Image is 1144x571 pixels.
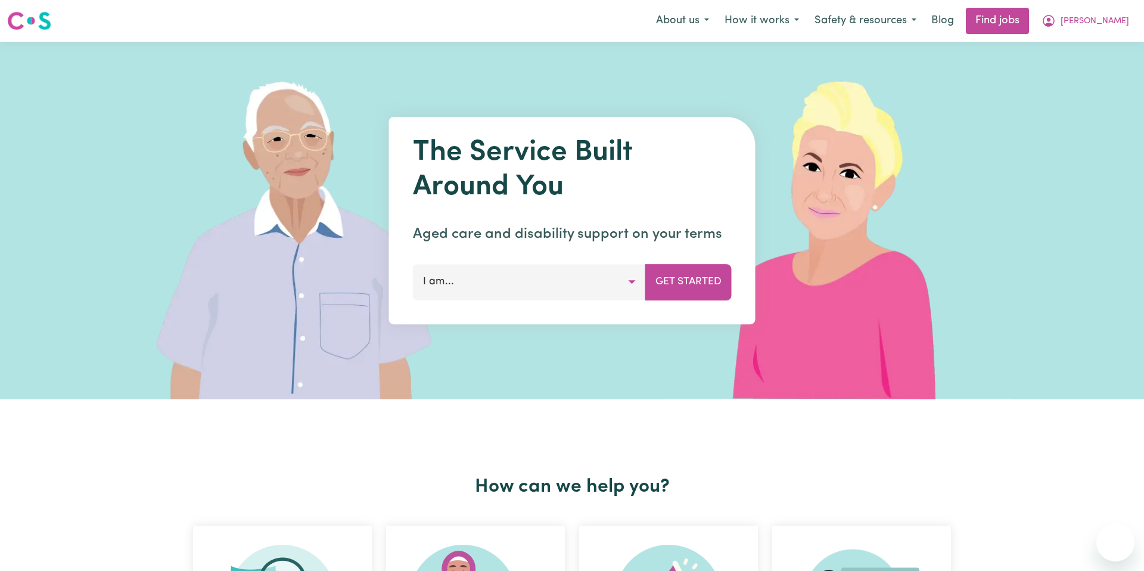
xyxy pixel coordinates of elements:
[186,476,958,498] h2: How can we help you?
[413,224,732,245] p: Aged care and disability support on your terms
[7,10,51,32] img: Careseekers logo
[807,8,924,33] button: Safety & resources
[1061,15,1129,28] span: [PERSON_NAME]
[645,264,732,300] button: Get Started
[924,8,961,34] a: Blog
[413,136,732,204] h1: The Service Built Around You
[413,264,646,300] button: I am...
[648,8,717,33] button: About us
[1034,8,1137,33] button: My Account
[1096,523,1134,561] iframe: Button to launch messaging window
[966,8,1029,34] a: Find jobs
[7,7,51,35] a: Careseekers logo
[717,8,807,33] button: How it works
